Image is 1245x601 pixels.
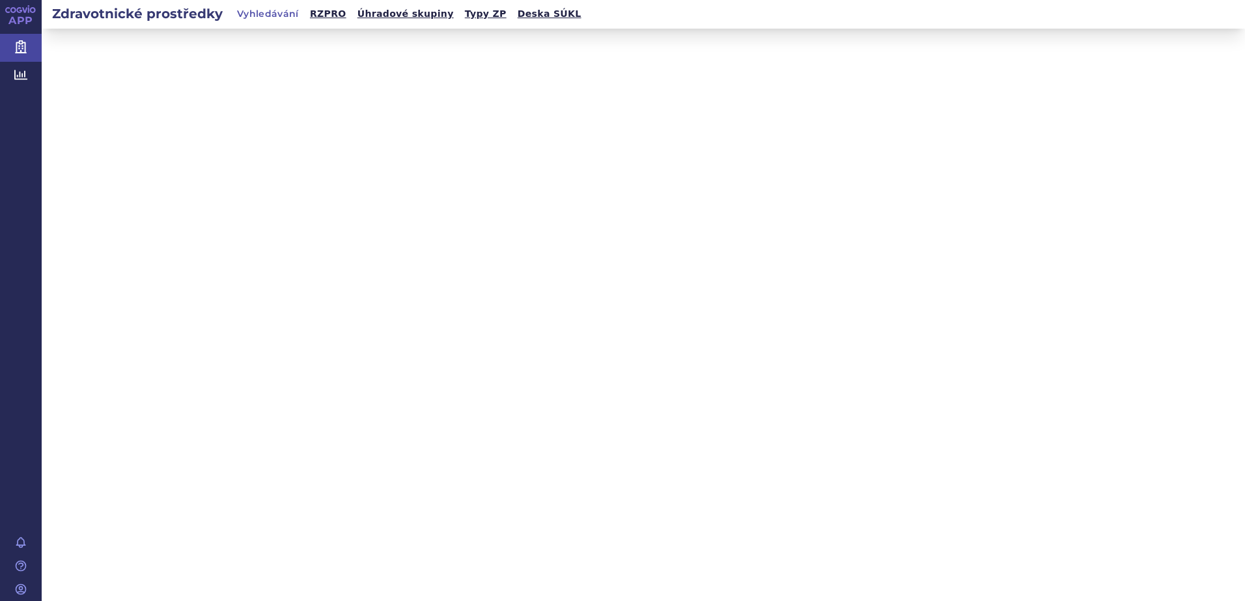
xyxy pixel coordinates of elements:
a: Úhradové skupiny [354,5,458,23]
a: Vyhledávání [233,5,303,23]
h2: Zdravotnické prostředky [42,5,233,23]
a: RZPRO [306,5,350,23]
a: Deska SÚKL [514,5,585,23]
a: Typy ZP [461,5,511,23]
